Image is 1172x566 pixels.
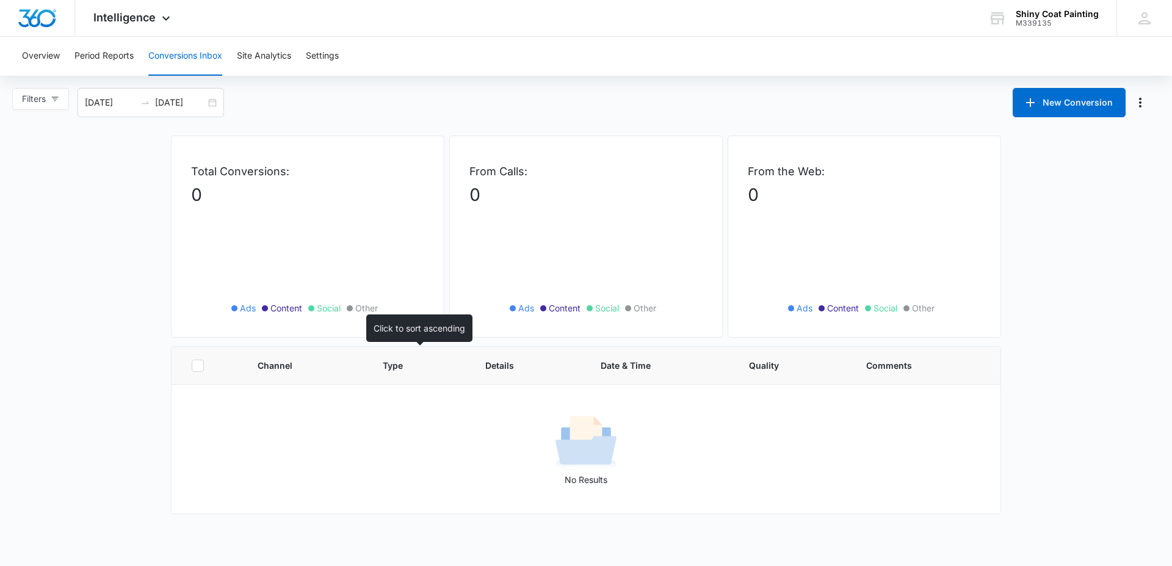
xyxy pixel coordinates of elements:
p: From the Web: [748,163,981,180]
span: Ads [797,302,812,314]
span: Channel [258,359,335,372]
span: Date & Time [601,359,702,372]
input: End date [155,96,206,109]
span: Other [355,302,378,314]
span: Filters [22,92,46,106]
p: From Calls: [469,163,703,180]
button: Overview [22,37,60,76]
div: account name [1016,9,1099,19]
div: Click to sort ascending [366,314,472,342]
span: Details [485,359,554,372]
span: Comments [866,359,963,372]
span: Social [874,302,897,314]
span: Other [634,302,656,314]
p: 0 [748,182,981,208]
span: Content [549,302,581,314]
span: swap-right [140,98,150,107]
p: No Results [172,473,1000,486]
button: Period Reports [74,37,134,76]
span: Ads [240,302,256,314]
span: Social [317,302,341,314]
button: Filters [12,88,69,110]
input: Start date [85,96,136,109]
p: 0 [469,182,703,208]
div: account id [1016,19,1099,27]
span: Intelligence [93,11,156,24]
span: Quality [749,359,819,372]
p: 0 [191,182,424,208]
button: Manage Numbers [1130,93,1150,112]
button: Conversions Inbox [148,37,222,76]
img: No Results [555,412,617,473]
p: Total Conversions: [191,163,424,180]
span: Ads [518,302,534,314]
button: Settings [306,37,339,76]
button: New Conversion [1013,88,1126,117]
span: Type [383,359,438,372]
span: Content [270,302,302,314]
span: Content [827,302,859,314]
span: to [140,98,150,107]
span: Social [595,302,619,314]
button: Site Analytics [237,37,291,76]
span: Other [912,302,935,314]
